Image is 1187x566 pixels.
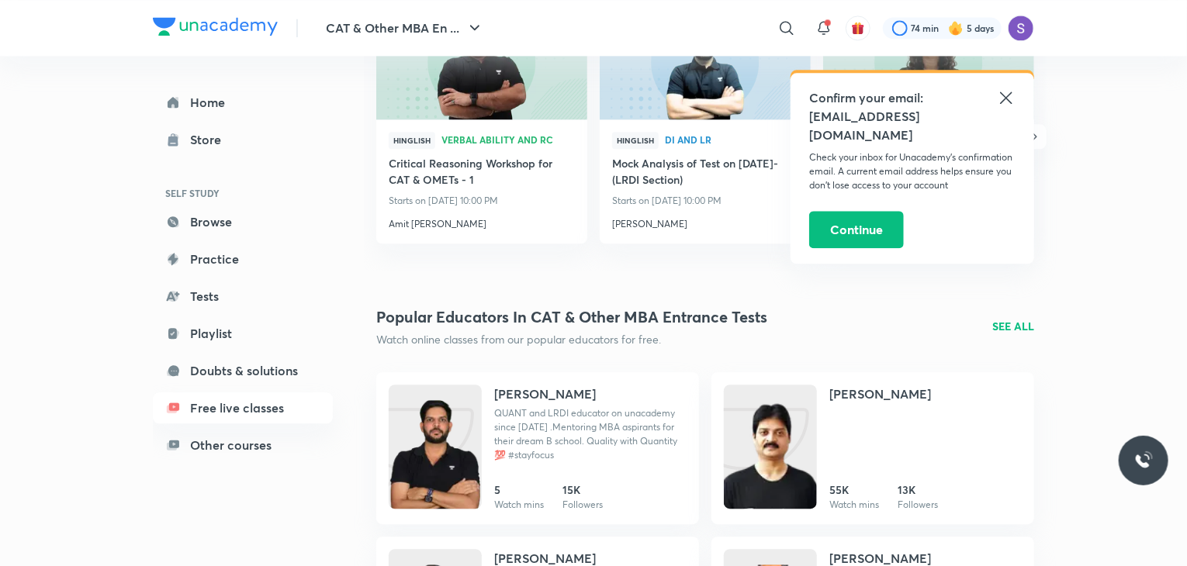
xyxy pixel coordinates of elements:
[809,150,1016,192] p: Check your inbox for Unacademy’s confirmation email. A current email address helps ensure you don...
[612,191,798,211] p: Starts on [DATE] 10:00 PM
[153,430,333,461] a: Other courses
[665,135,798,146] a: DI and LR
[441,135,575,146] a: Verbal Ability and RC
[600,2,811,119] a: new-thumbnail
[153,318,333,349] a: Playlist
[494,498,544,512] p: Watch mins
[376,2,587,119] a: new-thumbnail
[376,305,767,329] h3: Popular educators in CAT & Other MBA Entrance Tests
[665,135,798,144] span: DI and LR
[829,385,931,403] h4: [PERSON_NAME]
[992,318,1034,334] a: SEE ALL
[153,124,333,155] a: Store
[809,107,1016,144] h5: [EMAIL_ADDRESS][DOMAIN_NAME]
[846,16,870,40] button: avatar
[823,2,1034,119] a: new-thumbnail
[441,135,575,144] span: Verbal Ability and RC
[317,12,493,43] button: CAT & Other MBA En ...
[153,392,333,423] a: Free live classes
[898,498,938,512] p: Followers
[829,481,879,498] h6: 55K
[389,191,575,211] p: Starts on [DATE] 10:00 PM
[153,17,278,36] img: Company Logo
[494,406,687,462] p: QUANT and LRDI educator on unacademy since 2019 .Mentoring MBA aspirants for their dream B school...
[562,498,603,512] p: Followers
[153,281,333,312] a: Tests
[376,372,699,524] a: Unacademy[PERSON_NAME]QUANT and LRDI educator on unacademy since [DATE] .Mentoring MBA aspirants ...
[376,332,767,347] p: Watch online classes from our popular educators for free.
[612,132,659,149] span: Hinglish
[389,132,435,149] span: Hinglish
[948,20,964,36] img: streak
[1134,451,1153,470] img: ttu
[1008,15,1034,41] img: Sapara Premji
[724,400,817,524] img: Unacademy
[153,17,278,40] a: Company Logo
[829,498,879,512] p: Watch mins
[809,211,904,248] button: Continue
[494,481,544,498] h6: 5
[612,155,798,191] a: Mock Analysis of Test on [DATE]- (LRDI Section)
[389,211,575,231] a: Amit [PERSON_NAME]
[562,481,603,498] h6: 15K
[711,372,1034,524] a: Unacademy[PERSON_NAME]55KWatch mins13KFollowers
[612,211,798,231] a: [PERSON_NAME]
[153,355,333,386] a: Doubts & solutions
[851,21,865,35] img: avatar
[190,130,230,149] div: Store
[389,400,482,524] img: Unacademy
[898,481,938,498] h6: 13K
[809,88,1016,107] h5: Confirm your email:
[389,155,575,191] a: Critical Reasoning Workshop for CAT & OMETs - 1
[153,87,333,118] a: Home
[153,180,333,206] h6: SELF STUDY
[494,385,596,403] h4: [PERSON_NAME]
[153,243,333,274] a: Practice
[153,206,333,237] a: Browse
